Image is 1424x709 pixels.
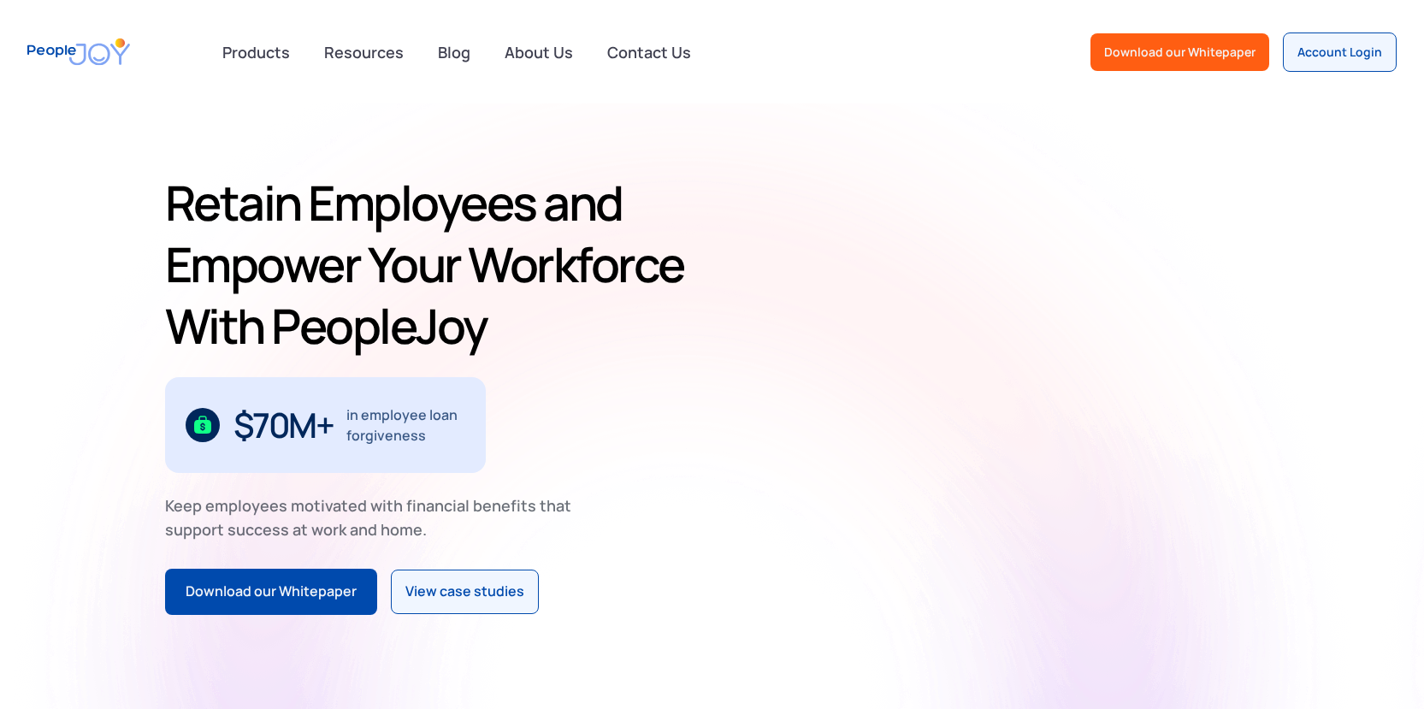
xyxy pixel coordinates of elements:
[405,581,524,603] div: View case studies
[428,33,481,71] a: Blog
[346,405,465,446] div: in employee loan forgiveness
[186,581,357,603] div: Download our Whitepaper
[212,35,300,69] div: Products
[1090,33,1269,71] a: Download our Whitepaper
[1104,44,1256,61] div: Download our Whitepaper
[165,569,377,615] a: Download our Whitepaper
[1283,32,1397,72] a: Account Login
[1297,44,1382,61] div: Account Login
[494,33,583,71] a: About Us
[165,377,486,473] div: 1 / 3
[27,27,130,76] a: home
[165,172,706,357] h1: Retain Employees and Empower Your Workforce With PeopleJoy
[165,493,586,541] div: Keep employees motivated with financial benefits that support success at work and home.
[233,411,334,439] div: $70M+
[597,33,701,71] a: Contact Us
[314,33,414,71] a: Resources
[391,570,539,614] a: View case studies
